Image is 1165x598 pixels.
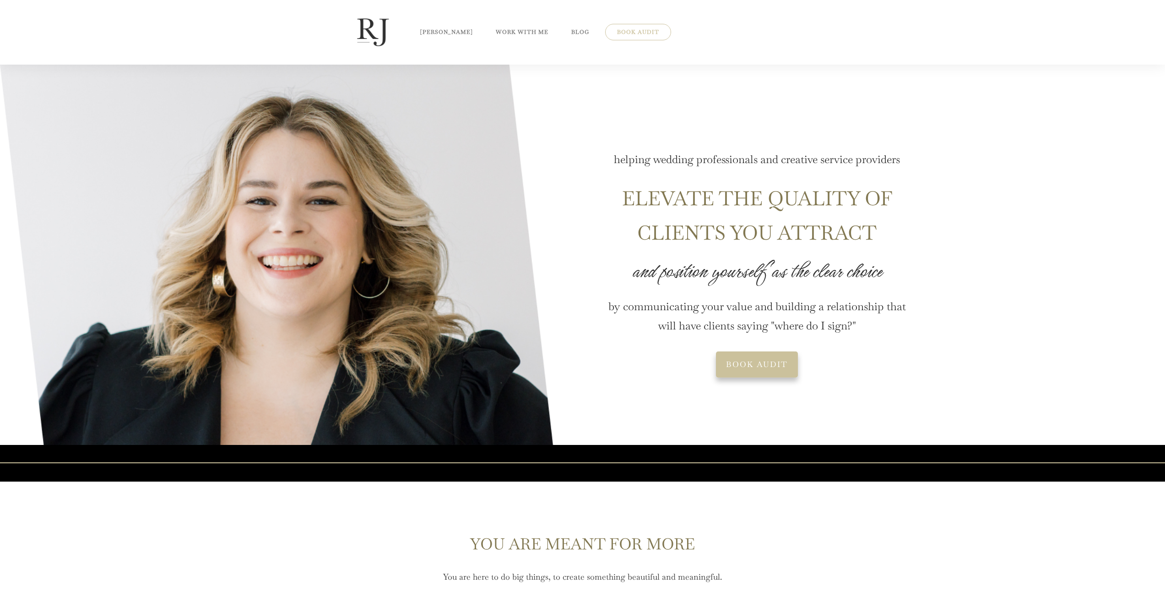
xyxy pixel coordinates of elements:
[602,150,911,169] p: helping wedding professionals and creative service providers
[496,27,548,38] a: WORK WITH ME
[602,251,911,291] p: and position yourself as the clear choice
[420,27,473,38] a: [PERSON_NAME]
[571,27,589,38] a: BLOG
[373,570,792,595] p: You are here to do big things, to create something beautiful and meaningful.
[336,531,829,569] p: You are meant for more
[602,170,911,251] p: Elevate the quality of clients you attract
[602,292,911,335] p: by communicating your value and building a relationship that will have clients saying "where do I...
[716,351,798,378] a: Book Audit
[617,27,659,38] a: BOOK AUDIT
[726,358,788,371] span: Book Audit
